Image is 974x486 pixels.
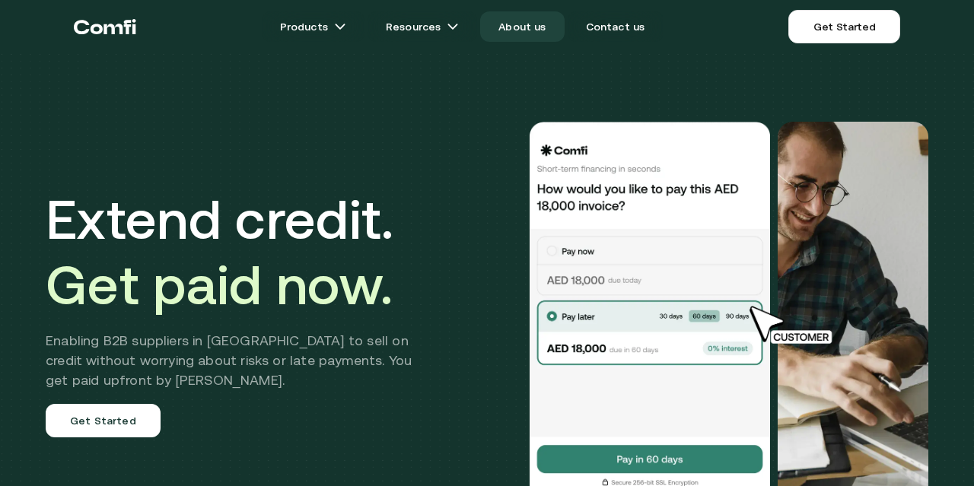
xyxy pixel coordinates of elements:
[46,253,393,316] span: Get paid now.
[46,186,434,317] h1: Extend credit.
[46,404,161,437] a: Get Started
[568,11,664,42] a: Contact us
[46,331,434,390] h2: Enabling B2B suppliers in [GEOGRAPHIC_DATA] to sell on credit without worrying about risks or lat...
[788,10,900,43] a: Get Started
[738,303,849,346] img: cursor
[262,11,364,42] a: Productsarrow icons
[480,11,564,42] a: About us
[334,21,346,33] img: arrow icons
[368,11,477,42] a: Resourcesarrow icons
[74,4,136,49] a: Return to the top of the Comfi home page
[447,21,459,33] img: arrow icons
